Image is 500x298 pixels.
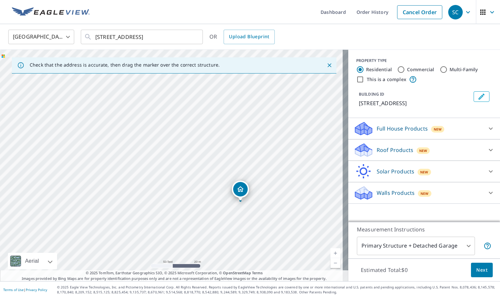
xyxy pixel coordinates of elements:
[26,287,47,292] a: Privacy Policy
[12,7,90,17] img: EV Logo
[209,30,275,44] div: OR
[357,225,491,233] p: Measurement Instructions
[224,30,274,44] a: Upload Blueprint
[434,127,442,132] span: New
[450,66,478,73] label: Multi-Family
[57,285,497,295] p: © 2025 Eagle View Technologies, Inc. and Pictometry International Corp. All Rights Reserved. Repo...
[30,62,220,68] p: Check that the address is accurate, then drag the marker over the correct structure.
[484,242,491,250] span: Your report will include the primary structure and a detached garage if one exists.
[3,288,47,292] p: |
[471,263,493,278] button: Next
[377,146,413,154] p: Roof Products
[419,148,427,153] span: New
[397,5,442,19] a: Cancel Order
[3,287,24,292] a: Terms of Use
[354,185,495,201] div: Walls ProductsNew
[421,191,429,196] span: New
[8,28,74,46] div: [GEOGRAPHIC_DATA]
[474,91,489,102] button: Edit building 1
[448,5,463,19] div: SC
[357,237,475,255] div: Primary Structure + Detached Garage
[325,61,334,70] button: Close
[377,125,428,133] p: Full House Products
[232,181,249,201] div: Dropped pin, building 1, Residential property, 777 San Antonio Rd Palo Alto, CA 94303
[366,66,392,73] label: Residential
[354,142,495,158] div: Roof ProductsNew
[8,253,57,269] div: Aerial
[354,121,495,136] div: Full House ProductsNew
[377,189,415,197] p: Walls Products
[95,28,189,46] input: Search by address or latitude-longitude
[359,99,471,107] p: [STREET_ADDRESS]
[330,248,340,258] a: Current Level 19, Zoom In
[229,33,269,41] span: Upload Blueprint
[223,270,251,275] a: OpenStreetMap
[356,58,492,64] div: PROPERTY TYPE
[252,270,263,275] a: Terms
[356,263,413,277] p: Estimated Total: $0
[476,266,487,274] span: Next
[86,270,263,276] span: © 2025 TomTom, Earthstar Geographics SIO, © 2025 Microsoft Corporation, ©
[354,164,495,179] div: Solar ProductsNew
[23,253,41,269] div: Aerial
[330,258,340,268] a: Current Level 19, Zoom Out
[420,169,428,175] span: New
[377,167,414,175] p: Solar Products
[407,66,434,73] label: Commercial
[359,91,384,97] p: BUILDING ID
[367,76,406,83] label: This is a complex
